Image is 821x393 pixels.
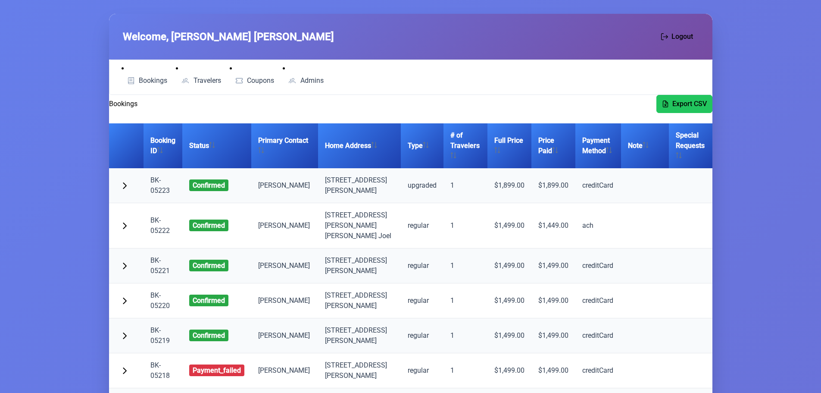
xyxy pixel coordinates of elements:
td: regular [401,283,443,318]
span: Travelers [194,77,221,84]
li: Coupons [230,63,280,88]
span: confirmed [189,260,228,271]
span: confirmed [189,220,228,231]
td: 1 [443,168,487,203]
td: regular [401,248,443,283]
th: Status [182,123,251,168]
th: Full Price [487,123,531,168]
span: confirmed [189,179,228,191]
span: Bookings [139,77,167,84]
td: $1,499.00 [531,248,575,283]
th: Special Requests [669,123,712,168]
td: 1 [443,203,487,248]
a: Travelers [176,74,226,88]
td: [PERSON_NAME] [251,353,318,388]
td: [PERSON_NAME] [251,318,318,353]
td: $1,499.00 [487,248,531,283]
a: BK-05221 [150,256,170,275]
td: [STREET_ADDRESS][PERSON_NAME] [318,318,401,353]
td: ach [575,203,621,248]
td: $1,499.00 [487,353,531,388]
th: Home Address [318,123,401,168]
a: BK-05220 [150,291,170,310]
td: $1,499.00 [531,353,575,388]
td: [STREET_ADDRESS][PERSON_NAME] [318,168,401,203]
td: [STREET_ADDRESS] [PERSON_NAME] [318,248,401,283]
li: Bookings [122,63,173,88]
td: [PERSON_NAME] [251,168,318,203]
th: Price Paid [531,123,575,168]
th: Type [401,123,443,168]
td: [STREET_ADDRESS][PERSON_NAME] [318,353,401,388]
td: $1,899.00 [531,168,575,203]
td: regular [401,353,443,388]
td: [PERSON_NAME] [251,203,318,248]
td: regular [401,318,443,353]
button: Logout [656,28,699,46]
a: BK-05223 [150,176,170,195]
td: creditCard [575,353,621,388]
span: Export CSV [672,99,707,109]
td: $1,899.00 [487,168,531,203]
th: # of Travelers [443,123,487,168]
th: Note [621,123,669,168]
td: regular [401,203,443,248]
a: Admins [283,74,329,88]
td: [STREET_ADDRESS][PERSON_NAME] [318,283,401,318]
th: Payment Method [575,123,621,168]
td: $1,499.00 [487,203,531,248]
td: [STREET_ADDRESS][PERSON_NAME][PERSON_NAME] Joel [318,203,401,248]
td: 1 [443,353,487,388]
button: Export CSV [656,95,712,113]
td: creditCard [575,318,621,353]
td: 1 [443,283,487,318]
td: $1,499.00 [531,283,575,318]
td: creditCard [575,283,621,318]
td: creditCard [575,248,621,283]
span: Admins [300,77,324,84]
h2: Bookings [109,99,137,109]
td: [PERSON_NAME] [251,248,318,283]
span: confirmed [189,295,228,306]
td: $1,449.00 [531,203,575,248]
td: 1 [443,248,487,283]
td: upgraded [401,168,443,203]
span: payment_failed [189,365,244,376]
span: Coupons [247,77,274,84]
td: $1,499.00 [487,283,531,318]
li: Admins [283,63,329,88]
th: Primary Contact [251,123,318,168]
td: 1 [443,318,487,353]
li: Travelers [176,63,226,88]
td: creditCard [575,168,621,203]
th: Booking ID [144,123,183,168]
span: Logout [671,31,693,42]
td: $1,499.00 [487,318,531,353]
a: BK-05222 [150,216,170,235]
td: [PERSON_NAME] [251,283,318,318]
td: $1,499.00 [531,318,575,353]
a: BK-05219 [150,326,170,345]
span: confirmed [189,330,228,341]
span: Welcome, [PERSON_NAME] [PERSON_NAME] [123,29,334,44]
a: BK-05218 [150,361,170,380]
a: Coupons [230,74,280,88]
a: Bookings [122,74,173,88]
